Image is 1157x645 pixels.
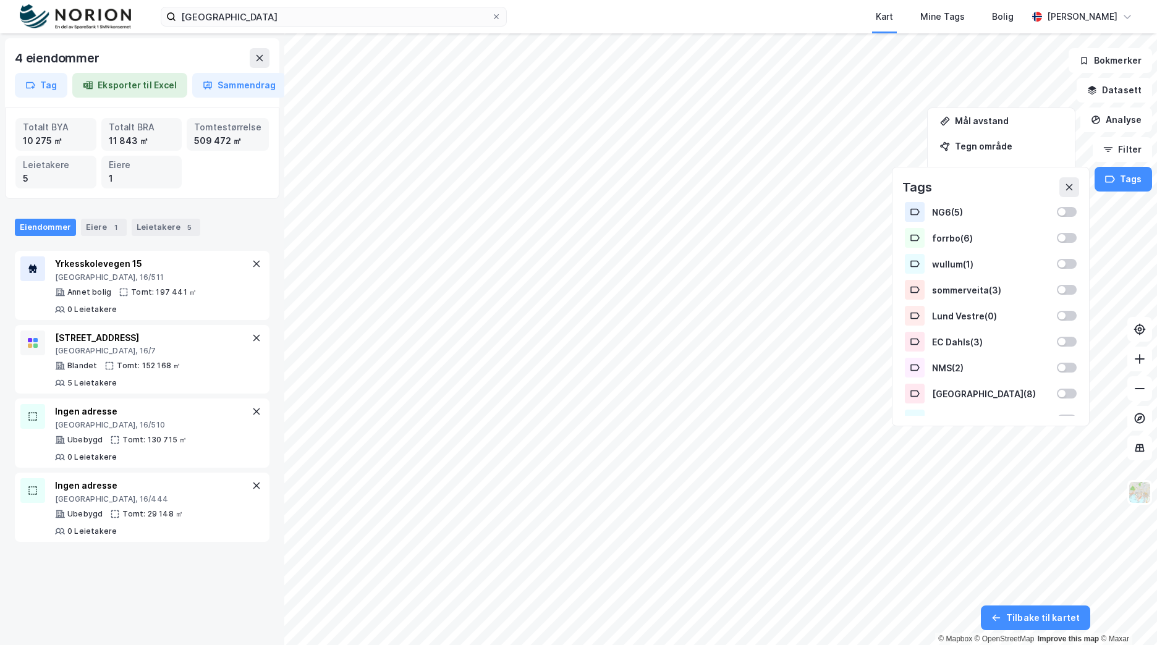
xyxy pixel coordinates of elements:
div: 0 Leietakere [67,526,117,536]
div: Ingen adresse [55,404,249,419]
div: 10 275 ㎡ [23,134,89,148]
div: 5 [23,172,89,185]
div: Ubebygd [67,435,103,445]
div: Totalt BRA [109,120,175,134]
div: EC Dahls ( 3 ) [932,337,1049,347]
div: Tomt: 197 441 ㎡ [131,287,197,297]
div: Tags [902,177,932,197]
div: Tomt: 29 148 ㎡ [122,509,183,519]
button: Filter [1093,137,1152,162]
div: Tomtestørrelse [194,120,261,134]
div: 5 [183,221,195,234]
div: 1 [109,172,175,185]
div: Kontrollprogram for chat [1095,586,1157,645]
div: Tegn område [955,141,1062,151]
input: Søk på adresse, matrikkel, gårdeiere, leietakere eller personer [176,7,491,26]
div: 0 Leietakere [67,452,117,462]
div: [GEOGRAPHIC_DATA] ( 8 ) [932,389,1049,399]
div: Kart [876,9,893,24]
button: Datasett [1077,78,1152,103]
div: [PERSON_NAME] [1047,9,1117,24]
img: Z [1128,481,1151,504]
div: [GEOGRAPHIC_DATA], 16/511 [55,272,249,282]
div: Leietakere [23,158,89,172]
button: Tag [15,73,67,98]
div: Mine Tags [920,9,965,24]
div: [GEOGRAPHIC_DATA], 16/444 [55,494,249,504]
button: Sammendrag [192,73,286,98]
div: 0 Leietakere [67,305,117,314]
button: Bokmerker [1069,48,1152,73]
div: [GEOGRAPHIC_DATA], 16/7 [55,346,249,356]
button: Tags [1095,167,1152,192]
a: Mapbox [938,634,972,643]
div: 1 [109,221,122,234]
img: norion-logo.80e7a08dc31c2e691866.png [20,4,131,30]
div: Leietakere [132,219,200,236]
div: 509 472 ㎡ [194,134,261,148]
div: NG6 ( 5 ) [932,207,1049,217]
div: sommerveita ( 3 ) [932,285,1049,295]
a: Improve this map [1038,634,1099,643]
div: Eiere [109,158,175,172]
div: [GEOGRAPHIC_DATA], 16/510 [55,420,249,430]
iframe: Chat Widget [1095,586,1157,645]
div: forrbo ( 6 ) [932,233,1049,243]
div: Blandet [67,361,97,371]
div: 11 843 ㎡ [109,134,175,148]
div: Eiere [81,219,127,236]
div: 5 Leietakere [67,378,117,388]
div: Eiendommer [15,219,76,236]
button: Analyse [1080,107,1152,132]
div: 4 eiendommer [15,48,102,68]
div: [STREET_ADDRESS] [55,331,249,345]
div: Tomt: 152 168 ㎡ [117,361,180,371]
div: wullum ( 1 ) [932,259,1049,269]
div: Ingen adresse [55,478,249,493]
div: Ubebygd [67,509,103,519]
div: Bolig [992,9,1014,24]
div: Yrkesskolevegen 15 [55,256,249,271]
button: Eksporter til Excel [72,73,187,98]
div: NMS ( 2 ) [932,363,1049,373]
button: Tilbake til kartet [981,605,1090,630]
a: OpenStreetMap [975,634,1035,643]
div: Mål avstand [955,116,1062,126]
div: skjerding ( 2 ) [932,415,1049,425]
div: Tomt: 130 715 ㎡ [122,435,187,445]
div: Tegn sirkel [955,166,1062,177]
div: Annet bolig [67,287,111,297]
div: Lund Vestre ( 0 ) [932,311,1049,321]
div: Totalt BYA [23,120,89,134]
